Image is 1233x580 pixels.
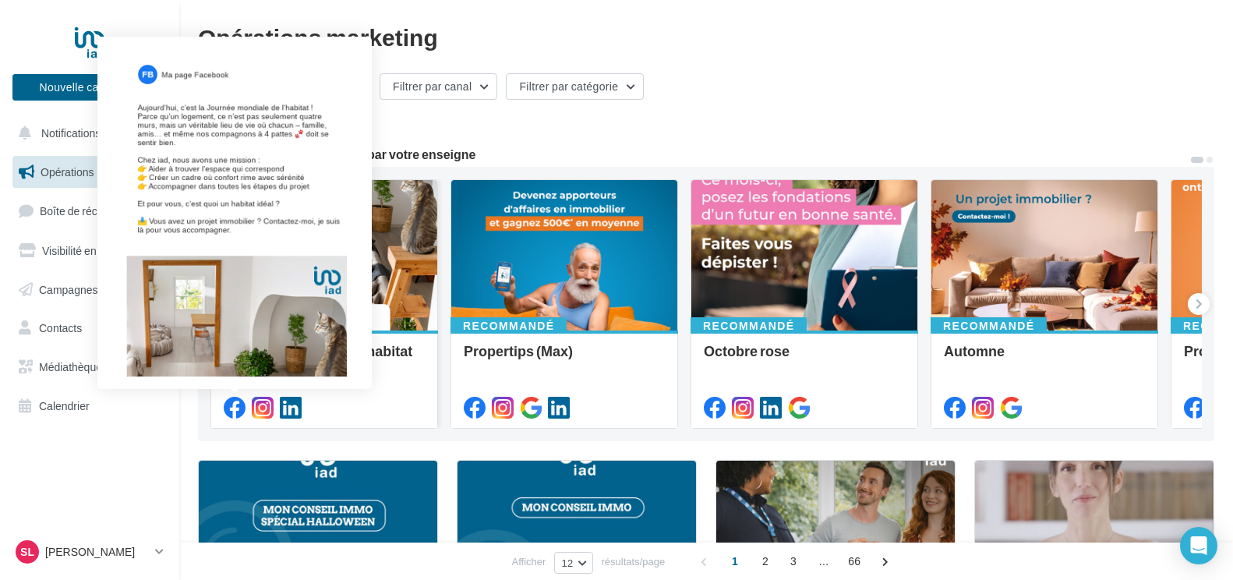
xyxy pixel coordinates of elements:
p: [PERSON_NAME] [45,544,149,560]
span: Campagnes [39,282,98,295]
button: Nouvelle campagne [12,74,167,101]
div: Recommandé [931,317,1047,334]
button: 12 [554,552,592,574]
div: opérations [228,115,300,129]
span: résultats/page [602,554,666,569]
div: 6 opérations recommandées par votre enseigne [198,148,1189,161]
span: Contacts [39,321,82,334]
div: 797 [198,112,300,129]
div: 1 [149,206,161,218]
a: Campagnes [9,274,170,306]
button: Notifications [9,117,164,150]
span: Visibilité en ligne [42,244,122,257]
a: Visibilité en ligne [9,235,170,267]
span: 2 [753,549,778,574]
span: Calendrier [39,399,90,412]
button: Filtrer par canal [380,73,497,100]
a: Contacts [9,312,170,345]
span: Opérations [41,165,94,179]
a: Boîte de réception1 [9,194,170,228]
a: Calendrier [9,390,170,423]
div: Recommandé [210,317,327,334]
div: Recommandé [691,317,807,334]
a: Médiathèque [9,351,170,384]
span: 66 [842,549,867,574]
span: 3 [781,549,806,574]
span: ... [811,549,836,574]
span: 1 [722,549,747,574]
div: Octobre rose [704,343,905,374]
div: Propertips (Max) [464,343,665,374]
span: Notifications [41,126,101,140]
div: Automne [944,343,1145,374]
span: SL [20,544,34,560]
div: journée mondiale de l'habitat [224,343,425,374]
span: 12 [561,557,573,569]
a: Opérations [9,156,170,189]
div: Recommandé [450,317,567,334]
a: SL [PERSON_NAME] [12,537,167,567]
div: Opérations marketing [198,25,1214,48]
span: Boîte de réception [40,204,127,217]
span: Afficher [512,554,546,569]
div: Open Intercom Messenger [1180,527,1217,564]
span: Médiathèque [39,360,102,373]
button: Filtrer par catégorie [506,73,644,100]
